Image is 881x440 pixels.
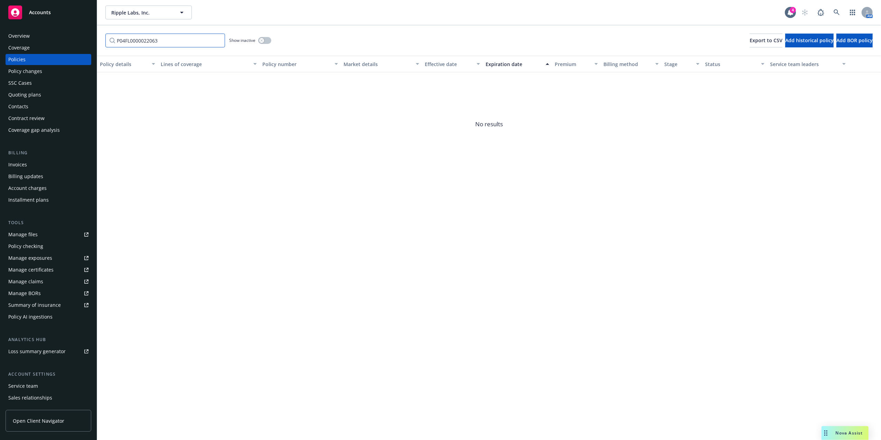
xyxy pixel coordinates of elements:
span: Ripple Labs, Inc. [111,9,171,16]
div: Manage BORs [8,288,41,299]
button: Ripple Labs, Inc. [105,6,192,19]
div: Manage files [8,229,38,240]
div: Policy details [100,61,148,68]
span: Open Client Navigator [13,417,64,424]
div: Billing updates [8,171,43,182]
div: Manage claims [8,276,43,287]
button: Status [702,56,767,72]
a: Billing updates [6,171,91,182]
div: Analytics hub [6,336,91,343]
a: Manage files [6,229,91,240]
div: Service team [8,381,38,392]
a: Service team [6,381,91,392]
div: Account charges [8,183,47,194]
div: Manage certificates [8,264,54,275]
a: Manage claims [6,276,91,287]
div: Contacts [8,101,28,112]
a: Installment plans [6,194,91,205]
a: Manage exposures [6,253,91,264]
span: Nova Assist [836,430,863,436]
button: Add historical policy [785,34,834,47]
span: Accounts [29,10,51,15]
div: Quoting plans [8,89,41,100]
button: Add BOR policy [836,34,873,47]
div: Policies [8,54,26,65]
div: Manage exposures [8,253,52,264]
div: Policy changes [8,66,42,77]
span: Export to CSV [750,37,782,44]
div: Overview [8,30,30,42]
button: Lines of coverage [158,56,260,72]
button: Service team leaders [767,56,849,72]
div: Expiration date [486,61,542,68]
span: Add BOR policy [836,37,873,44]
a: Overview [6,30,91,42]
span: Add historical policy [785,37,834,44]
div: Stage [664,61,692,68]
a: Search [830,6,844,19]
button: Stage [662,56,702,72]
a: Sales relationships [6,392,91,403]
div: Loss summary generator [8,346,66,357]
a: Manage BORs [6,288,91,299]
button: Export to CSV [750,34,782,47]
a: Coverage [6,42,91,53]
a: Contract review [6,113,91,124]
div: Related accounts [8,404,48,415]
span: Show inactive [229,37,255,43]
a: Policy AI ingestions [6,311,91,322]
a: Accounts [6,3,91,22]
a: Manage certificates [6,264,91,275]
div: Lines of coverage [161,61,249,68]
div: Policy checking [8,241,43,252]
button: Policy details [97,56,158,72]
div: Premium [555,61,590,68]
a: Account charges [6,183,91,194]
a: Policies [6,54,91,65]
a: Switch app [846,6,860,19]
div: Service team leaders [770,61,838,68]
div: Installment plans [8,194,49,205]
div: Billing method [603,61,651,68]
div: Tools [6,219,91,226]
a: Contacts [6,101,91,112]
span: No results [97,72,881,176]
button: Policy number [260,56,341,72]
a: Policy changes [6,66,91,77]
input: Filter by keyword... [105,34,225,47]
div: Drag to move [822,426,830,440]
a: SSC Cases [6,77,91,89]
button: Expiration date [483,56,552,72]
div: Policy AI ingestions [8,311,53,322]
div: Account settings [6,371,91,378]
a: Loss summary generator [6,346,91,357]
div: Billing [6,149,91,156]
a: Related accounts [6,404,91,415]
button: Nova Assist [822,426,869,440]
div: Coverage gap analysis [8,125,60,136]
a: Policy checking [6,241,91,252]
a: Quoting plans [6,89,91,100]
div: Effective date [425,61,472,68]
div: Policy number [262,61,330,68]
a: Summary of insurance [6,300,91,311]
button: Premium [552,56,601,72]
div: SSC Cases [8,77,32,89]
div: Contract review [8,113,45,124]
div: Market details [344,61,412,68]
div: Status [705,61,757,68]
div: Sales relationships [8,392,52,403]
button: Effective date [422,56,483,72]
a: Coverage gap analysis [6,125,91,136]
button: Billing method [601,56,662,72]
a: Invoices [6,159,91,170]
a: Start snowing [798,6,812,19]
div: 4 [790,7,796,13]
div: Coverage [8,42,30,53]
button: Market details [341,56,422,72]
div: Invoices [8,159,27,170]
a: Report a Bug [814,6,828,19]
div: Summary of insurance [8,300,61,311]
